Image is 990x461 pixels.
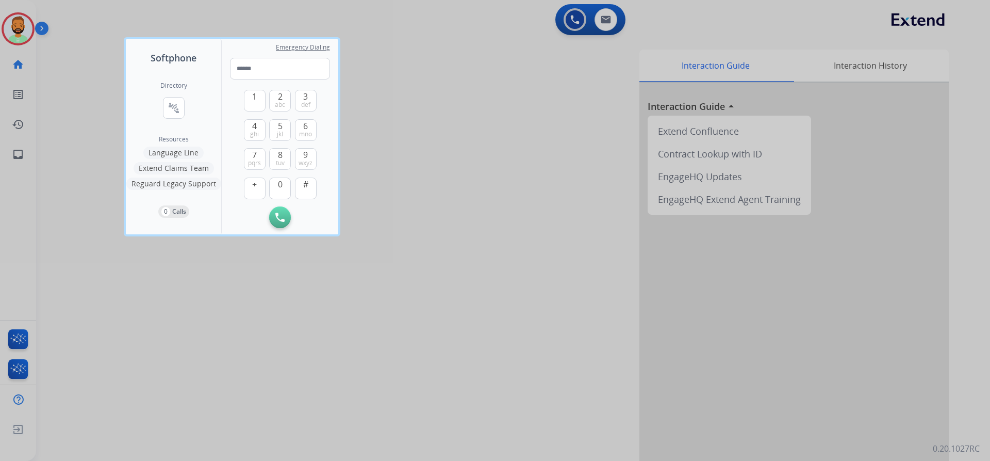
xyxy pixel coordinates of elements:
[248,159,261,167] span: pqrs
[159,135,189,144] span: Resources
[158,205,189,218] button: 0Calls
[244,148,266,170] button: 7pqrs
[252,149,257,161] span: 7
[172,207,186,216] p: Calls
[295,119,317,141] button: 6mno
[276,43,330,52] span: Emergency Dialing
[269,148,291,170] button: 8tuv
[933,442,980,455] p: 0.20.1027RC
[151,51,196,65] span: Softphone
[278,149,283,161] span: 8
[295,90,317,112] button: 3def
[278,120,283,132] span: 5
[277,130,283,138] span: jkl
[299,159,312,167] span: wxyz
[303,120,308,132] span: 6
[295,148,317,170] button: 9wxyz
[134,162,214,174] button: Extend Claims Team
[168,102,180,114] mat-icon: connect_without_contact
[303,90,308,103] span: 3
[252,120,257,132] span: 4
[303,149,308,161] span: 9
[275,213,285,222] img: call-button
[244,90,266,112] button: 1
[244,119,266,141] button: 4ghi
[278,90,283,103] span: 2
[269,90,291,112] button: 2abc
[301,101,310,109] span: def
[269,178,291,199] button: 0
[299,130,312,138] span: mno
[275,101,285,109] span: abc
[278,178,283,190] span: 0
[269,119,291,141] button: 5jkl
[252,178,257,190] span: +
[252,90,257,103] span: 1
[276,159,285,167] span: tuv
[161,207,170,216] p: 0
[295,178,317,199] button: #
[143,147,204,159] button: Language Line
[244,178,266,199] button: +
[126,178,221,190] button: Reguard Legacy Support
[160,82,187,90] h2: Directory
[250,130,259,138] span: ghi
[303,178,308,190] span: #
